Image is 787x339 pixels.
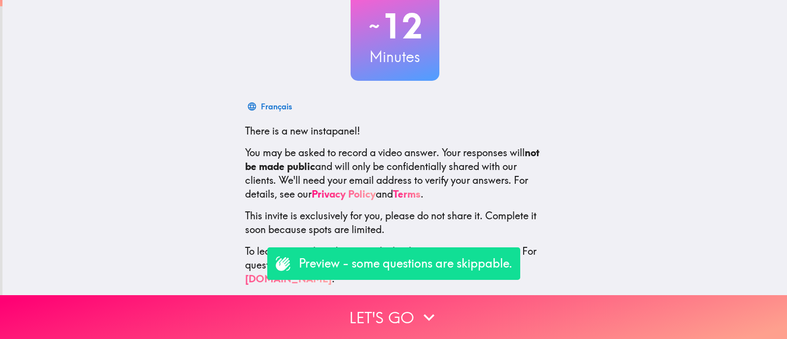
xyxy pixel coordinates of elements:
span: There is a new instapanel! [245,125,360,137]
p: You may be asked to record a video answer. Your responses will and will only be confidentially sh... [245,146,545,201]
h3: Minutes [351,46,439,67]
a: [DOMAIN_NAME] [430,245,517,257]
button: Français [245,97,296,116]
h2: 12 [351,6,439,46]
span: ~ [367,11,381,41]
b: not be made public [245,146,539,172]
div: Français [261,100,292,113]
a: [EMAIL_ADDRESS][DOMAIN_NAME] [245,259,462,285]
p: Preview - some questions are skippable. [299,255,512,272]
a: Terms [393,188,421,200]
a: Privacy Policy [312,188,376,200]
p: This invite is exclusively for you, please do not share it. Complete it soon because spots are li... [245,209,545,237]
p: To learn more about Instapanel, check out . For questions or help, email us at . [245,244,545,286]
